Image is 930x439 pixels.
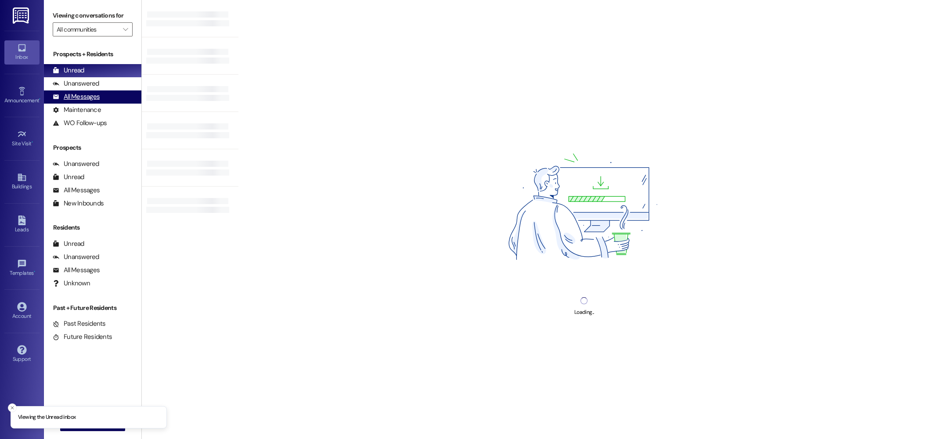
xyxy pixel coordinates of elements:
[53,319,106,328] div: Past Residents
[53,79,99,88] div: Unanswered
[53,159,99,169] div: Unanswered
[53,332,112,342] div: Future Residents
[53,186,100,195] div: All Messages
[44,143,141,152] div: Prospects
[53,266,100,275] div: All Messages
[53,92,100,101] div: All Messages
[34,269,35,275] span: •
[44,303,141,313] div: Past + Future Residents
[53,9,133,22] label: Viewing conversations for
[4,213,40,237] a: Leads
[44,50,141,59] div: Prospects + Residents
[574,308,594,317] div: Loading...
[4,170,40,194] a: Buildings
[4,127,40,151] a: Site Visit •
[53,199,104,208] div: New Inbounds
[53,66,84,75] div: Unread
[53,279,90,288] div: Unknown
[53,173,84,182] div: Unread
[123,26,128,33] i: 
[13,7,31,24] img: ResiDesk Logo
[4,299,40,323] a: Account
[53,239,84,248] div: Unread
[53,105,101,115] div: Maintenance
[44,223,141,232] div: Residents
[57,22,119,36] input: All communities
[53,119,107,128] div: WO Follow-ups
[4,40,40,64] a: Inbox
[32,139,33,145] span: •
[4,256,40,280] a: Templates •
[18,414,76,421] p: Viewing the Unread inbox
[8,403,17,412] button: Close toast
[39,96,40,102] span: •
[53,252,99,262] div: Unanswered
[4,342,40,366] a: Support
